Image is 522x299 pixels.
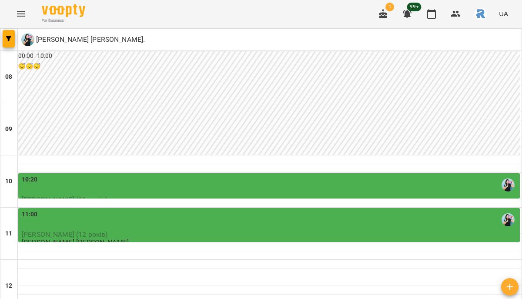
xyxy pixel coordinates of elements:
img: Voopty Logo [42,4,85,17]
h6: 12 [5,281,12,291]
label: 11:00 [22,210,38,219]
p: [PERSON_NAME] [PERSON_NAME]. [34,34,145,45]
a: Ч [PERSON_NAME] [PERSON_NAME]. [21,33,145,46]
span: [PERSON_NAME] (11 років) [22,195,108,204]
label: 10:20 [22,175,38,185]
button: Створити урок [501,278,519,296]
span: [PERSON_NAME] (12 років) [22,230,108,239]
img: Челомбітько Варвара Олександр. [502,213,515,226]
h6: 11 [5,229,12,239]
h6: 😴😴😴 [18,62,520,71]
h6: 08 [5,72,12,82]
img: Ч [21,33,34,46]
h6: 09 [5,124,12,134]
span: For Business [42,18,85,24]
h6: 00:00 - 10:00 [18,51,520,61]
button: Menu [10,3,31,24]
img: 4d5b4add5c842939a2da6fce33177f00.jpeg [475,8,487,20]
span: 99+ [407,3,422,11]
span: 1 [385,3,394,11]
span: UA [499,9,508,18]
p: [PERSON_NAME] [PERSON_NAME]. [22,239,130,246]
img: Челомбітько Варвара Олександр. [502,178,515,191]
h6: 10 [5,177,12,186]
button: UA [495,6,512,22]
